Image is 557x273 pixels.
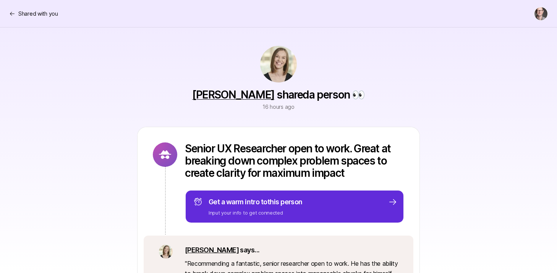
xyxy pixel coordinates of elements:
button: Matt MacQueen [534,7,548,21]
p: shared a person 👀 [192,89,365,101]
p: Input your info to get connected [209,209,303,216]
img: 1892a8b6_cadd_4280_94c4_61f2b816795c.jfif [260,46,297,82]
img: 1892a8b6_cadd_4280_94c4_61f2b816795c.jfif [159,245,173,258]
p: says... [185,245,398,255]
p: Shared with you [18,9,58,18]
p: Get a warm intro [209,197,303,207]
a: [PERSON_NAME] [192,88,275,101]
p: 16 hours ago [262,102,295,111]
span: to this person [261,198,303,206]
a: [PERSON_NAME] [185,246,239,254]
img: Matt MacQueen [534,7,547,20]
p: Senior UX Researcher open to work. Great at breaking down complex problem spaces to create clarit... [185,142,404,179]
